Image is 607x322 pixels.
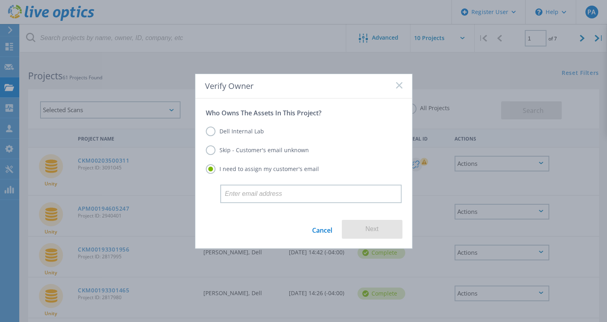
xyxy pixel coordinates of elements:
[206,127,264,136] label: Dell Internal Lab
[205,80,254,91] span: Verify Owner
[342,220,402,239] button: Next
[220,185,402,203] input: Enter email address
[312,220,332,239] a: Cancel
[206,145,309,155] label: Skip - Customer's email unknown
[206,164,319,174] label: I need to assign my customer's email
[206,109,402,117] p: Who Owns The Assets In This Project?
